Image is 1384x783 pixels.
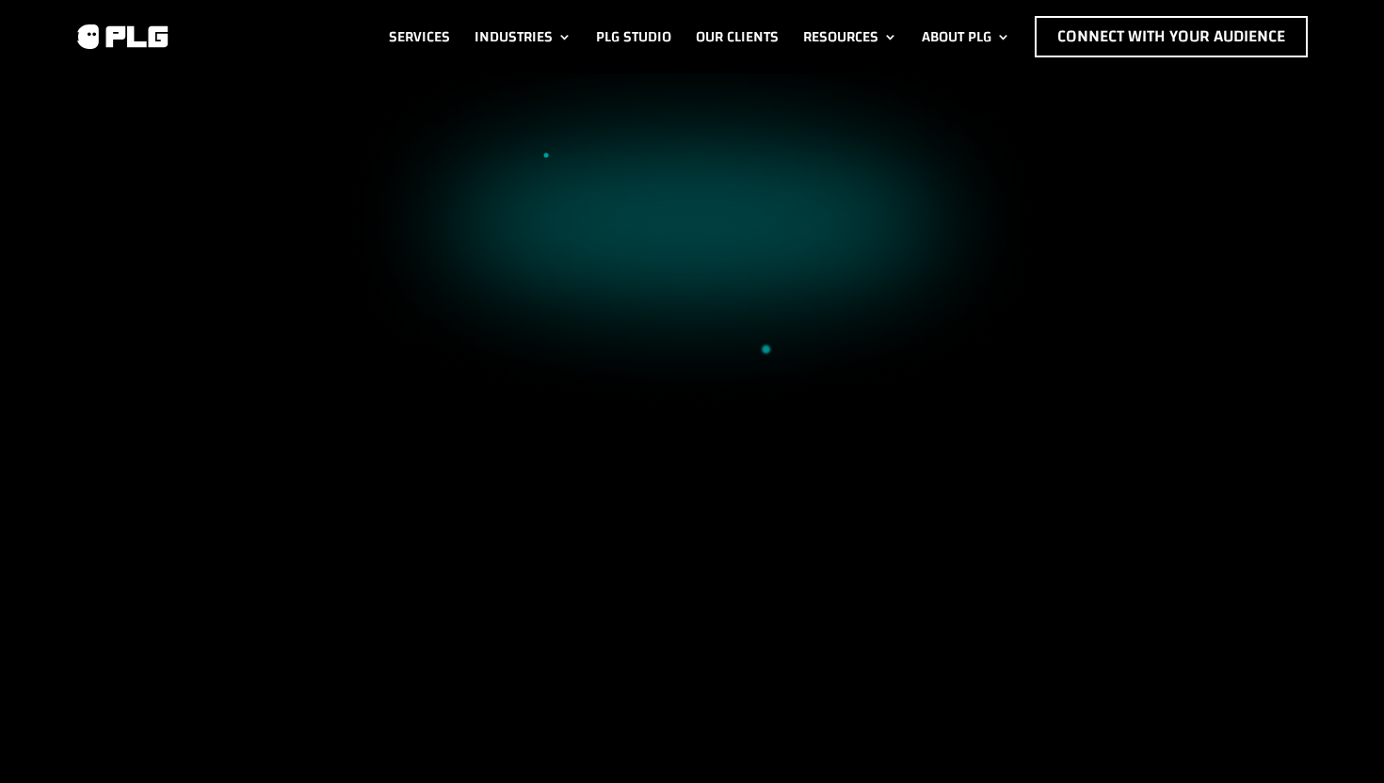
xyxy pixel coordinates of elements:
a: About PLG [922,16,1010,57]
a: Resources [803,16,897,57]
a: Services [389,16,450,57]
a: Connect with Your Audience [1035,16,1308,57]
a: Industries [475,16,571,57]
a: PLG Studio [596,16,671,57]
a: Our Clients [696,16,779,57]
